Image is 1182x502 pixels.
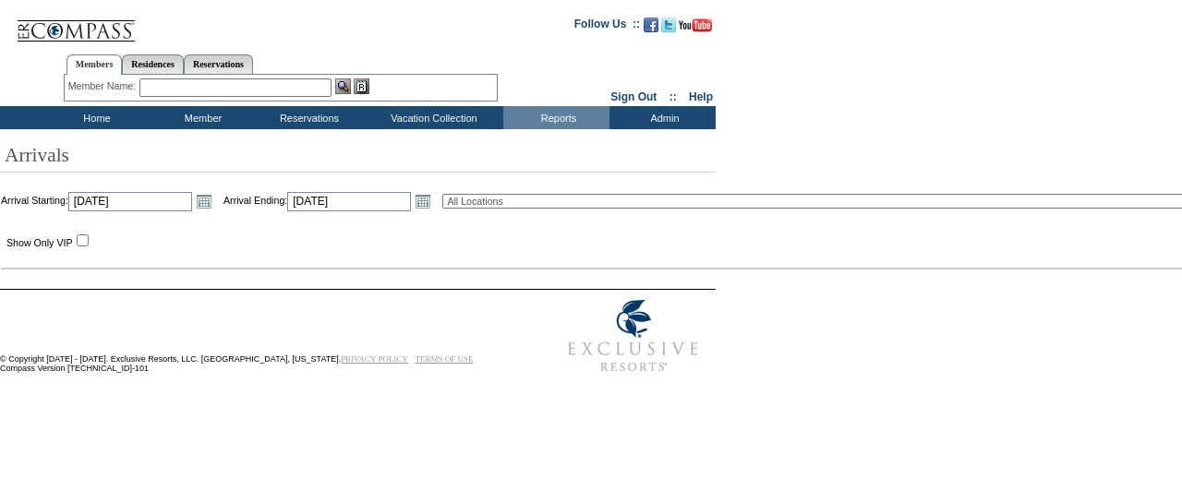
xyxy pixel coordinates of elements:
a: Follow us on Twitter [661,23,676,34]
a: Members [66,54,123,75]
div: Member Name: [68,78,139,94]
img: Become our fan on Facebook [644,18,658,32]
a: Reservations [184,54,253,74]
a: Sign Out [610,90,657,103]
img: View [335,78,351,94]
a: Residences [122,54,184,74]
td: Arrival Starting: [1,183,223,220]
img: Subscribe to our YouTube Channel [679,18,712,32]
td: Arrival Ending: [223,183,441,220]
img: Follow us on Twitter [661,18,676,32]
td: Reservations [254,106,360,129]
a: Open the calendar popup. [194,191,214,211]
td: Member [148,106,254,129]
td: Follow Us :: [574,16,640,38]
a: Help [689,90,713,103]
span: :: [669,90,677,103]
a: PRIVACY POLICY [341,354,408,364]
img: Compass Home [16,5,136,42]
a: Open the calendar popup. [413,191,433,211]
img: Exclusive Resorts [550,290,716,382]
a: TERMS OF USE [416,354,474,364]
a: Subscribe to our YouTube Channel [679,23,712,34]
a: Become our fan on Facebook [644,23,658,34]
img: Reservations [354,78,369,94]
td: Admin [609,106,716,129]
label: Show Only VIP [6,237,73,248]
td: Home [42,106,148,129]
td: Reports [503,106,609,129]
td: Vacation Collection [360,106,503,129]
